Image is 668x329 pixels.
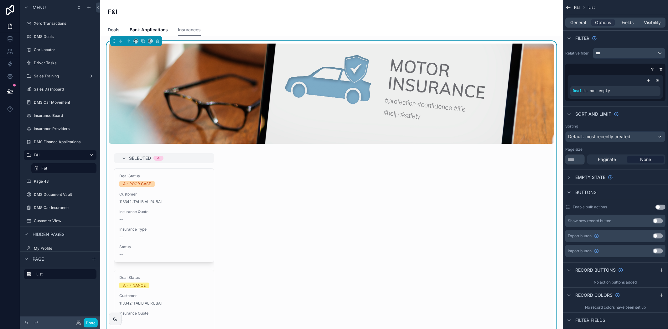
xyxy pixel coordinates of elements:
span: -- [119,217,123,222]
a: Bank Applications [130,24,168,37]
label: Customer View [34,218,95,223]
a: My Profile [24,243,96,253]
label: My Profile [34,246,95,251]
a: Deals [108,24,120,37]
span: Export button [568,233,592,238]
a: 113342: TALIB AL RUBAI [119,199,162,204]
span: Status [119,244,209,249]
a: F&I [31,163,96,173]
h1: F&I [108,8,117,16]
span: Insurance Quote [119,311,209,316]
span: Bank Applications [130,27,168,33]
a: Deal StatusA - POOR CASECustomer113342: TALIB AL RUBAIInsurance Quote--Insurance Type--Status-- [114,168,214,262]
a: Driver Tasks [24,58,96,68]
a: Insurance Providers [24,124,96,134]
span: General [571,19,586,26]
label: List [36,272,91,277]
span: Options [595,19,611,26]
span: List [588,5,595,10]
label: DMS Document Vault [34,192,95,197]
label: DMS Deals [34,34,95,39]
label: F&I [41,166,93,171]
a: Xero Transactions [24,18,96,29]
label: F&I [34,153,84,158]
span: F&I [574,5,580,10]
label: DMS Car Insurance [34,205,95,210]
button: Default: most recently created [565,131,665,142]
a: DMS Finance Applications [24,137,96,147]
span: Filter fields [575,317,605,323]
label: DMS Finance Applications [34,139,95,144]
label: Page size [565,147,583,152]
button: Done [84,318,98,327]
label: Page 48 [34,179,95,184]
span: Buttons [575,189,597,196]
label: Sorting [565,124,578,129]
span: Record colors [575,292,613,298]
a: F&I [24,150,96,160]
span: Deals [108,27,120,33]
span: Deal [573,89,582,93]
span: Insurances [178,27,201,33]
span: Deal Status [119,174,209,179]
a: Sales Training [24,71,96,81]
a: 113342: TALIB AL RUBAI [119,301,162,306]
span: Selected [129,155,151,161]
label: Insurance Board [34,113,95,118]
div: A - POOR CASE [123,181,151,187]
span: Empty state [575,174,605,180]
a: Car Locator [24,45,96,55]
a: Sales Dashboard [24,84,96,94]
div: scrollable content [20,266,100,285]
a: DMS Car Insurance [24,203,96,213]
label: Xero Transactions [34,21,95,26]
label: DMS Car Movement [34,100,95,105]
span: Insurance Type [119,227,209,232]
a: DMS Car Movement [24,97,96,107]
span: -- [119,234,123,239]
span: Import button [568,248,592,253]
span: Insurance Quote [119,209,209,214]
label: Relative filter [565,51,590,56]
div: Show new record button [568,218,611,223]
span: Customer [119,192,209,197]
span: Filter [575,35,589,41]
div: No action buttons added [563,277,668,287]
label: Car Locator [34,47,95,52]
a: Insurance Board [24,111,96,121]
span: -- [119,252,123,257]
span: Deal Status [119,275,209,280]
a: Customer View [24,216,96,226]
span: Page [33,256,44,262]
span: Customer [119,293,209,298]
span: Sort And Limit [575,111,611,117]
label: Enable bulk actions [573,205,607,210]
a: Page 48 [24,176,96,186]
div: A - FINANCE [123,283,146,288]
label: Sales Dashboard [34,87,95,92]
span: Fields [622,19,634,26]
label: Driver Tasks [34,60,95,65]
span: Hidden pages [33,231,65,238]
a: Insurances [178,24,201,36]
div: No record colors have been set up [563,302,668,312]
span: is not empty [583,89,610,93]
span: Paginate [598,156,616,163]
span: None [640,156,651,163]
div: 4 [157,156,160,161]
a: DMS Deals [24,32,96,42]
span: Default: most recently created [568,134,630,139]
a: DMS Document Vault [24,190,96,200]
span: Visibility [644,19,661,26]
span: Record buttons [575,267,616,273]
label: Sales Training [34,74,86,79]
span: Menu [33,4,46,11]
label: Insurance Providers [34,126,95,131]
